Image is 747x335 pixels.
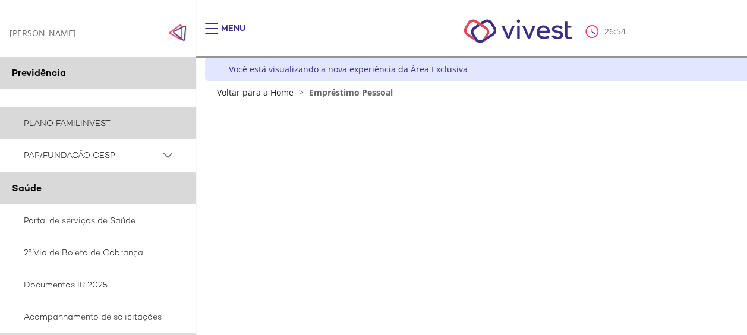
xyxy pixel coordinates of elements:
div: Você está visualizando a nova experiência da Área Exclusiva [229,64,468,75]
img: Fechar menu [169,24,187,42]
span: Saúde [12,182,42,194]
span: Click to close side navigation. [169,24,187,42]
span: Previdência [12,67,66,79]
span: 26 [604,26,614,37]
div: [PERSON_NAME] [10,27,76,39]
span: Empréstimo Pessoal [309,87,393,98]
div: Menu [221,23,245,46]
div: : [585,25,628,38]
span: > [296,87,307,98]
span: 54 [616,26,626,37]
img: Vivest [450,6,585,56]
a: Voltar para a Home [217,87,294,98]
span: PAP/FUNDAÇÃO CESP [24,148,160,163]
